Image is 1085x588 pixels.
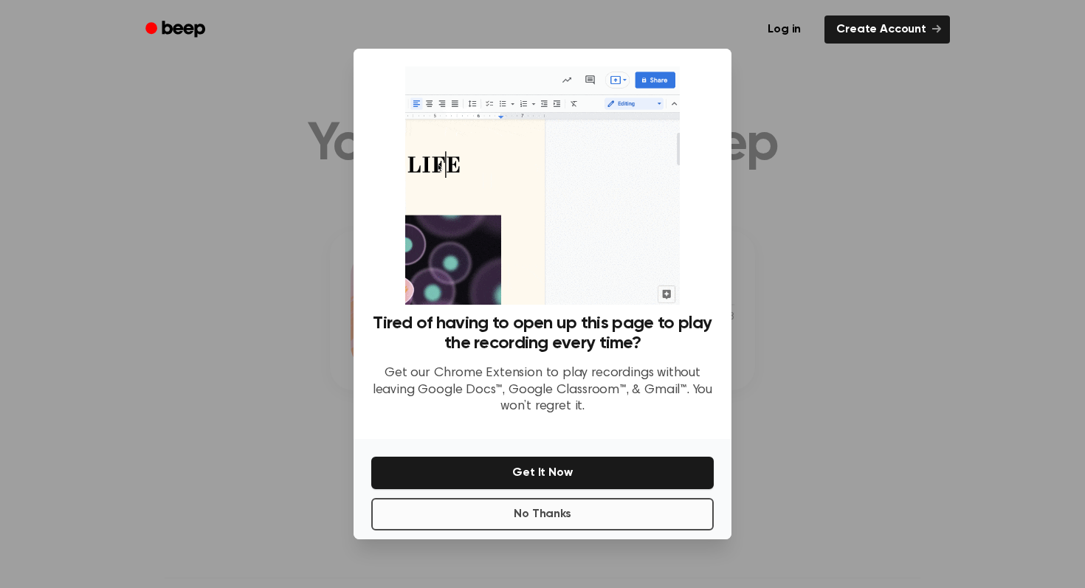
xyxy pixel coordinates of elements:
[824,15,950,44] a: Create Account
[135,15,218,44] a: Beep
[371,457,714,489] button: Get It Now
[371,365,714,415] p: Get our Chrome Extension to play recordings without leaving Google Docs™, Google Classroom™, & Gm...
[371,498,714,530] button: No Thanks
[405,66,679,305] img: Beep extension in action
[753,13,816,46] a: Log in
[371,314,714,353] h3: Tired of having to open up this page to play the recording every time?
